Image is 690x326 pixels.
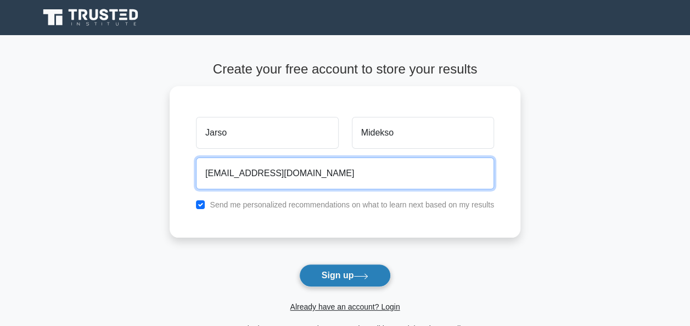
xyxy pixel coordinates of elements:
input: Email [196,158,494,189]
h4: Create your free account to store your results [170,61,520,77]
a: Already have an account? Login [290,302,400,311]
input: Last name [352,117,494,149]
input: First name [196,117,338,149]
label: Send me personalized recommendations on what to learn next based on my results [210,200,494,209]
button: Sign up [299,264,391,287]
